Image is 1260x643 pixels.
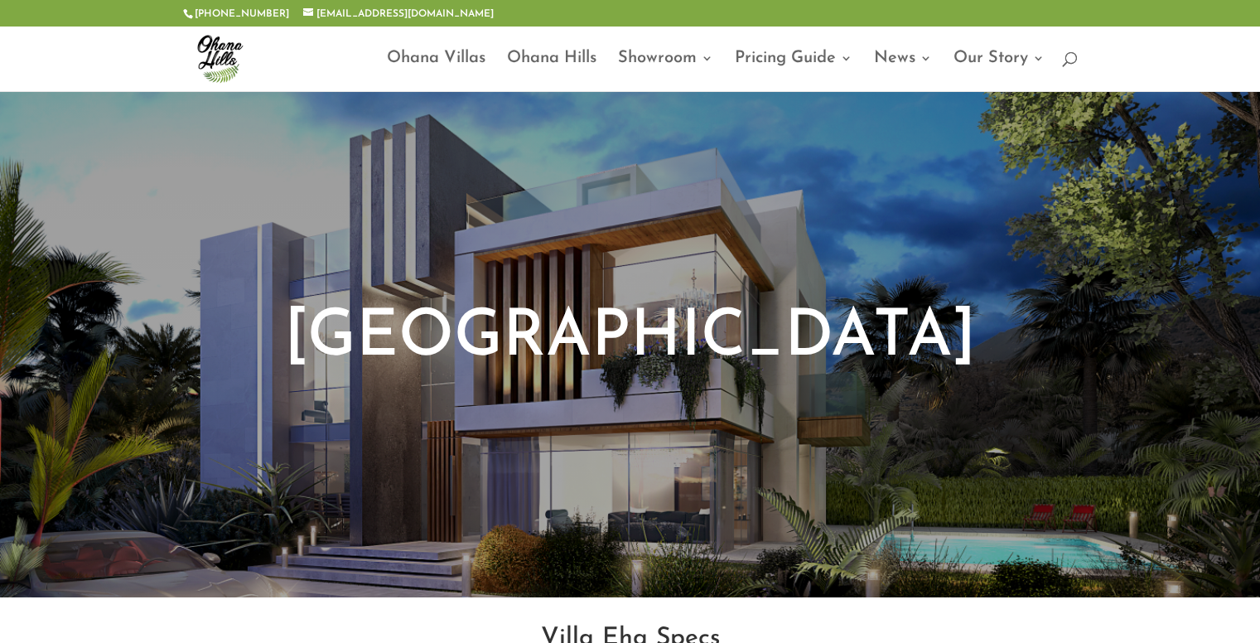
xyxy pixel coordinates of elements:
a: Ohana Villas [387,52,485,91]
a: Showroom [618,52,713,91]
img: ohana-hills [186,25,253,91]
a: Pricing Guide [735,52,852,91]
a: Our Story [953,52,1045,91]
a: Ohana Hills [507,52,596,91]
span: [GEOGRAPHIC_DATA] [284,306,976,371]
a: [EMAIL_ADDRESS][DOMAIN_NAME] [303,9,494,19]
a: News [874,52,932,91]
a: [PHONE_NUMBER] [195,9,289,19]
